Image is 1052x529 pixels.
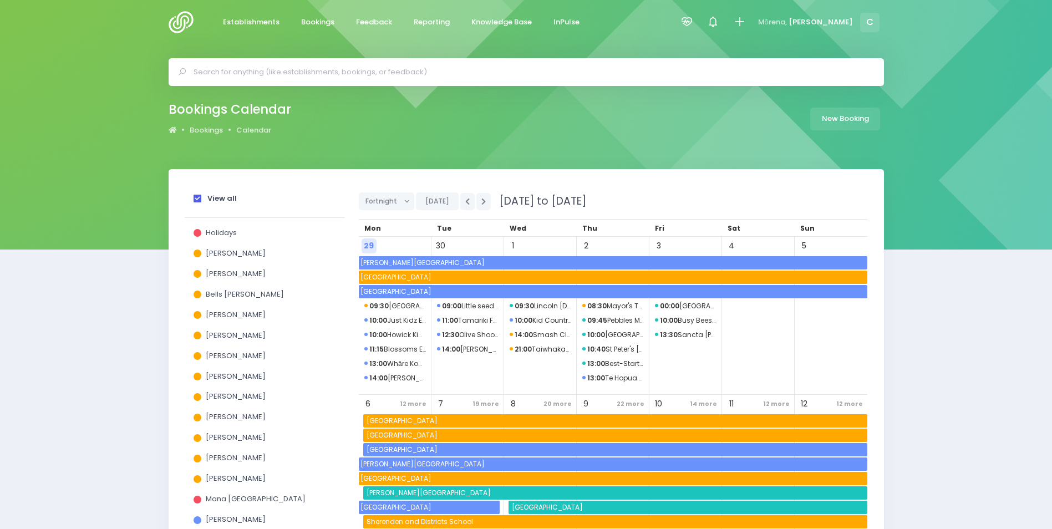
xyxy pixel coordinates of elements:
[364,299,426,313] span: Totara Park Kindergarten
[365,486,867,500] span: Lumsden School
[582,343,644,356] span: St Peter's Anglican Preschool
[369,344,384,354] strong: 11:15
[369,301,389,311] strong: 09:30
[463,12,541,33] a: Knowledge Base
[442,301,461,311] strong: 09:00
[206,473,266,484] span: [PERSON_NAME]
[587,344,606,354] strong: 10:40
[587,316,607,325] strong: 09:45
[655,299,716,313] span: Sancta Maria Preschool Riccarton
[169,102,291,117] h2: Bookings Calendar
[587,301,607,311] strong: 08:30
[433,238,448,253] span: 30
[301,17,334,28] span: Bookings
[510,314,571,327] span: Kid Country Saint Johns
[492,194,586,208] span: [DATE] to [DATE]
[437,328,499,342] span: Olive Shoots Early Childhood Centre
[359,192,415,210] button: Fortnight
[369,373,388,383] strong: 14:00
[506,396,521,411] span: 8
[292,12,344,33] a: Bookings
[687,396,720,411] span: 14 more
[655,328,716,342] span: Sancta Maria Montessori - St Albans
[796,238,811,253] span: 5
[364,343,426,356] span: Blossoms Educare - Otara
[416,192,459,210] button: [DATE]
[578,396,593,411] span: 9
[582,314,644,327] span: Pebbles Montessori
[359,472,867,485] span: Makauri School
[364,357,426,370] span: Whāre Koa Māngere Community House
[660,301,679,311] strong: 00:00
[437,299,499,313] span: Little seed Early Learning Centre
[369,330,387,339] strong: 10:00
[206,309,266,320] span: [PERSON_NAME]
[207,193,237,204] strong: View all
[369,359,387,368] strong: 13:00
[206,371,266,382] span: [PERSON_NAME]
[359,501,500,514] span: De La Salle College
[510,501,867,514] span: Macandrew Bay School
[206,268,266,279] span: [PERSON_NAME]
[369,316,387,325] strong: 10:00
[582,372,644,385] span: Te Hopua Kaukau me te Pokapu Hakinakina o West Wave | West Wave Pool and Leisure Centre
[365,443,867,456] span: Orere School
[651,238,666,253] span: 3
[356,17,392,28] span: Feedback
[724,396,739,411] span: 11
[651,396,666,411] span: 10
[405,12,459,33] a: Reporting
[347,12,402,33] a: Feedback
[206,411,266,422] span: [PERSON_NAME]
[442,316,458,325] strong: 11:00
[553,17,580,28] span: InPulse
[582,357,644,370] span: Best-Start Te Whariki
[800,223,815,233] span: Sun
[442,330,459,339] strong: 12:30
[364,314,426,327] span: Just Kidz Educare Henderson
[760,396,792,411] span: 12 more
[190,125,223,136] a: Bookings
[515,316,532,325] strong: 10:00
[223,17,279,28] span: Establishments
[587,330,605,339] strong: 10:00
[214,12,289,33] a: Establishments
[582,328,644,342] span: St Kilda Kindergarten
[360,396,375,411] span: 6
[660,316,678,325] strong: 10:00
[614,396,647,411] span: 22 more
[206,452,266,463] span: [PERSON_NAME]
[206,494,306,504] span: Mana [GEOGRAPHIC_DATA]
[655,314,716,327] span: Busy Bees Avonhead
[860,13,880,32] span: C
[364,328,426,342] span: Howick Kids Early Learning Center
[582,299,644,313] span: Mayor's Task Force for Jobs Kawerau
[414,17,450,28] span: Reporting
[515,301,534,311] strong: 09:30
[397,396,429,411] span: 12 more
[206,330,266,340] span: [PERSON_NAME]
[364,372,426,385] span: Evelyn Page Retirement Village (Ryman)
[359,256,867,269] span: Dawson School
[541,396,575,411] span: 20 more
[796,396,811,411] span: 12
[582,223,597,233] span: Thu
[510,328,571,342] span: Smash Club - Karori
[810,108,880,130] a: New Booking
[437,223,451,233] span: Tue
[206,289,284,299] span: Bells [PERSON_NAME]
[365,193,400,210] span: Fortnight
[206,350,266,361] span: [PERSON_NAME]
[169,11,200,33] img: Logo
[724,238,739,253] span: 4
[359,457,867,471] span: Dawson School
[365,515,867,528] span: Sherenden and Districts School
[545,12,589,33] a: InPulse
[362,238,377,253] span: 29
[758,17,787,28] span: Mōrena,
[510,299,571,313] span: Lincoln Union Church Holiday Programme
[236,125,271,136] a: Calendar
[471,17,532,28] span: Knowledge Base
[365,429,867,442] span: Avon School
[655,223,664,233] span: Fri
